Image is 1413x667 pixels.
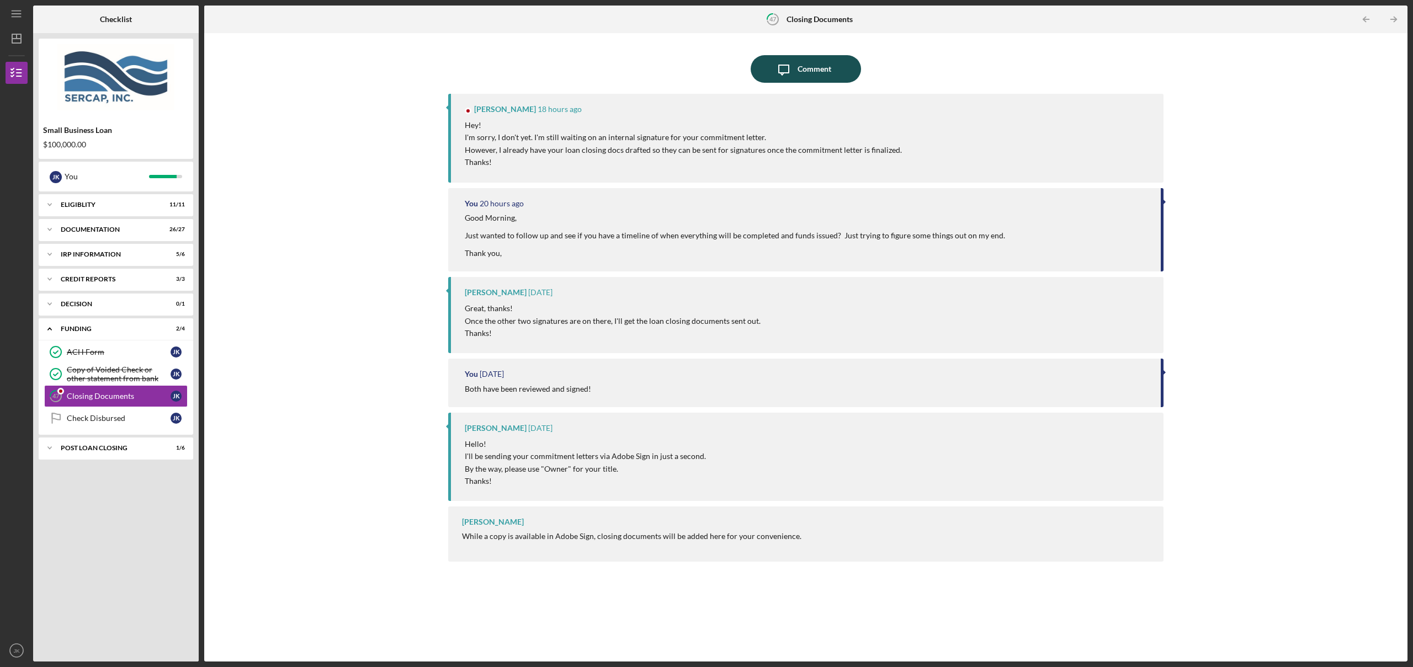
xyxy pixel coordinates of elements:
[480,199,524,208] time: 2025-09-23 15:28
[462,517,524,526] div: [PERSON_NAME]
[465,463,706,475] p: By the way, please use "Owner" for your title.
[465,302,761,314] p: Great, thanks!
[538,105,582,114] time: 2025-09-23 17:24
[769,15,777,23] tspan: 47
[165,201,185,208] div: 11 / 11
[165,251,185,258] div: 5 / 6
[465,450,706,462] p: I'll be sending your commitment letters via Adobe Sign in just a second.
[171,413,182,424] div: J K
[465,315,761,327] p: Once the other two signatures are on there, I'll get the loan closing documents sent out.
[528,424,553,433] time: 2025-09-18 17:08
[52,393,60,400] tspan: 47
[100,15,132,24] b: Checklist
[480,370,504,378] time: 2025-09-18 17:24
[50,171,62,183] div: J K
[465,327,761,339] p: Thanks!
[61,445,157,451] div: POST LOAN CLOSING
[67,414,171,423] div: Check Disbursed
[462,532,801,541] div: While a copy is available in Adobe Sign, closing documents will be added here for your convenience.
[465,424,527,433] div: [PERSON_NAME]
[528,288,553,297] time: 2025-09-18 17:40
[465,144,902,156] p: However, I already have your loan closing docs drafted so they can be sent for signatures once th...
[67,348,171,356] div: ACH Form
[798,55,831,83] div: Comment
[44,385,188,407] a: 47Closing DocumentsJK
[44,407,188,429] a: Check DisbursedJK
[171,369,182,380] div: J K
[61,201,157,208] div: Eligiblity
[43,140,189,149] div: $100,000.00
[165,301,185,307] div: 0 / 1
[44,363,188,385] a: Copy of Voided Check or other statement from bankJK
[165,276,185,282] div: 3 / 3
[465,288,527,297] div: [PERSON_NAME]
[465,385,591,393] div: Both have been reviewed and signed!
[61,301,157,307] div: Decision
[465,438,706,450] p: Hello!
[65,167,149,186] div: You
[465,214,1005,258] div: Good Morning, Just wanted to follow up and see if you have a timeline of when everything will be ...
[13,648,20,654] text: JK
[61,276,157,282] div: credit reports
[165,226,185,233] div: 26 / 27
[67,392,171,401] div: Closing Documents
[165,326,185,332] div: 2 / 4
[465,131,902,143] p: I'm sorry, I don't yet. I'm still waiting on an internal signature for your commitment letter.
[465,199,478,208] div: You
[171,391,182,402] div: J K
[39,44,193,110] img: Product logo
[61,326,157,332] div: Funding
[171,346,182,357] div: J K
[67,365,171,383] div: Copy of Voided Check or other statement from bank
[787,15,853,24] b: Closing Documents
[751,55,861,83] button: Comment
[6,639,28,661] button: JK
[44,341,188,363] a: ACH FormJK
[165,445,185,451] div: 1 / 6
[61,251,157,258] div: IRP Information
[474,105,536,114] div: [PERSON_NAME]
[61,226,157,233] div: Documentation
[465,119,902,131] p: Hey!
[465,475,706,487] p: Thanks!
[465,156,902,168] p: Thanks!
[43,126,189,135] div: Small Business Loan
[465,370,478,378] div: You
